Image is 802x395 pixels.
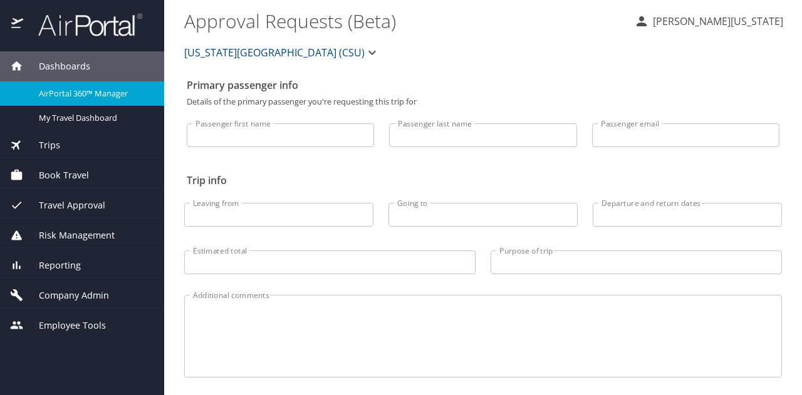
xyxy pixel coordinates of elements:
h1: Approval Requests (Beta) [184,1,624,40]
button: [US_STATE][GEOGRAPHIC_DATA] (CSU) [179,40,385,65]
span: Risk Management [23,228,115,242]
span: Employee Tools [23,319,106,332]
span: Travel Approval [23,198,105,212]
span: Trips [23,138,60,152]
span: AirPortal 360™ Manager [39,88,149,100]
img: icon-airportal.png [11,13,24,37]
span: Reporting [23,259,81,272]
p: [PERSON_NAME][US_STATE] [649,14,783,29]
span: [US_STATE][GEOGRAPHIC_DATA] (CSU) [184,44,365,61]
p: Details of the primary passenger you're requesting this trip for [187,98,779,106]
span: My Travel Dashboard [39,112,149,124]
button: [PERSON_NAME][US_STATE] [629,10,788,33]
span: Company Admin [23,289,109,302]
h2: Trip info [187,170,779,190]
span: Book Travel [23,168,89,182]
img: airportal-logo.png [24,13,142,37]
h2: Primary passenger info [187,75,779,95]
span: Dashboards [23,59,90,73]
